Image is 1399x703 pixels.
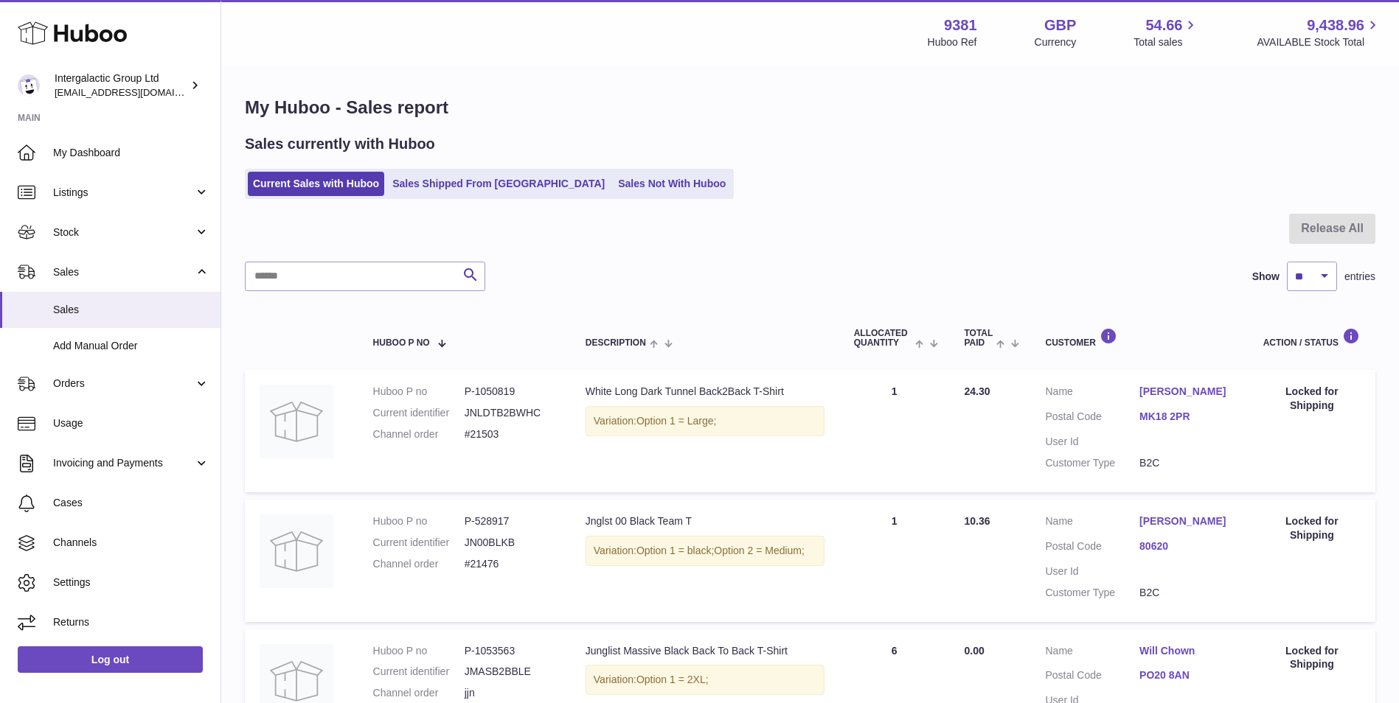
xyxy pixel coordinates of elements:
[586,514,825,528] div: Jnglst 00 Black Team T
[53,186,194,200] span: Listings
[1139,456,1234,470] dd: B2C
[1139,539,1234,553] a: 80620
[1139,385,1234,399] a: [PERSON_NAME]
[53,456,194,470] span: Invoicing and Payments
[586,338,646,348] span: Description
[373,514,465,528] dt: Huboo P no
[1307,15,1364,35] span: 9,438.96
[1134,15,1199,49] a: 54.66 Total sales
[53,377,194,391] span: Orders
[373,406,465,420] dt: Current identifier
[55,71,187,99] div: Intergalactic Group Ltd
[373,427,465,441] dt: Channel order
[373,665,465,679] dt: Current identifier
[245,134,435,154] h2: Sales currently with Huboo
[1045,539,1139,557] dt: Postal Code
[1139,644,1234,658] a: Will Chown
[1045,435,1139,449] dt: User Id
[373,557,465,571] dt: Channel order
[260,514,333,588] img: no-photo.jpg
[839,500,950,622] td: 1
[964,515,990,527] span: 10.36
[465,427,556,441] dd: #21503
[53,576,209,590] span: Settings
[1045,564,1139,578] dt: User Id
[1045,644,1139,662] dt: Name
[636,415,717,427] span: Option 1 = Large;
[1344,270,1375,284] span: entries
[465,385,556,399] dd: P-1050819
[1035,35,1077,49] div: Currency
[613,172,731,196] a: Sales Not With Huboo
[373,686,465,700] dt: Channel order
[1044,15,1076,35] strong: GBP
[55,86,217,98] span: [EMAIL_ADDRESS][DOMAIN_NAME]
[465,557,556,571] dd: #21476
[1252,270,1280,284] label: Show
[1139,410,1234,424] a: MK18 2PR
[387,172,610,196] a: Sales Shipped From [GEOGRAPHIC_DATA]
[1045,514,1139,532] dt: Name
[465,514,556,528] dd: P-528917
[53,496,209,510] span: Cases
[53,265,194,279] span: Sales
[928,35,977,49] div: Huboo Ref
[53,536,209,550] span: Channels
[465,665,556,679] dd: JMASB2BBLE
[248,172,384,196] a: Current Sales with Huboo
[373,385,465,399] dt: Huboo P no
[1257,35,1381,49] span: AVAILABLE Stock Total
[964,385,990,397] span: 24.30
[1139,668,1234,682] a: PO20 8AN
[53,339,209,353] span: Add Manual Order
[1263,514,1361,542] div: Locked for Shipping
[1045,410,1139,427] dt: Postal Code
[18,646,203,673] a: Log out
[53,416,209,430] span: Usage
[373,536,465,550] dt: Current identifier
[1045,385,1139,402] dt: Name
[964,329,993,348] span: Total paid
[714,545,805,556] span: Option 2 = Medium;
[1134,35,1199,49] span: Total sales
[964,645,984,657] span: 0.00
[944,15,977,35] strong: 9381
[1139,586,1234,600] dd: B2C
[1263,328,1361,348] div: Action / Status
[53,225,194,239] span: Stock
[1045,456,1139,470] dt: Customer Type
[53,303,209,317] span: Sales
[465,536,556,550] dd: JN00BLKB
[636,674,709,685] span: Option 1 = 2XL;
[53,146,209,160] span: My Dashboard
[1139,514,1234,528] a: [PERSON_NAME]
[1263,385,1361,413] div: Locked for Shipping
[465,686,556,700] dd: jjn
[1145,15,1182,35] span: 54.66
[373,338,430,348] span: Huboo P no
[854,329,912,348] span: ALLOCATED Quantity
[586,644,825,658] div: Junglist Massive Black Back To Back T-Shirt
[465,644,556,658] dd: P-1053563
[586,536,825,566] div: Variation:
[1257,15,1381,49] a: 9,438.96 AVAILABLE Stock Total
[373,644,465,658] dt: Huboo P no
[586,406,825,436] div: Variation:
[18,74,40,97] img: internalAdmin-9381@internal.huboo.com
[586,665,825,695] div: Variation:
[1045,328,1233,348] div: Customer
[260,385,333,458] img: no-photo.jpg
[636,545,714,556] span: Option 1 = black;
[53,615,209,629] span: Returns
[1263,644,1361,672] div: Locked for Shipping
[586,385,825,399] div: White Long Dark Tunnel Back2Back T-Shirt
[1045,586,1139,600] dt: Customer Type
[839,370,950,492] td: 1
[1045,668,1139,686] dt: Postal Code
[465,406,556,420] dd: JNLDTB2BWHC
[245,96,1375,119] h1: My Huboo - Sales report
